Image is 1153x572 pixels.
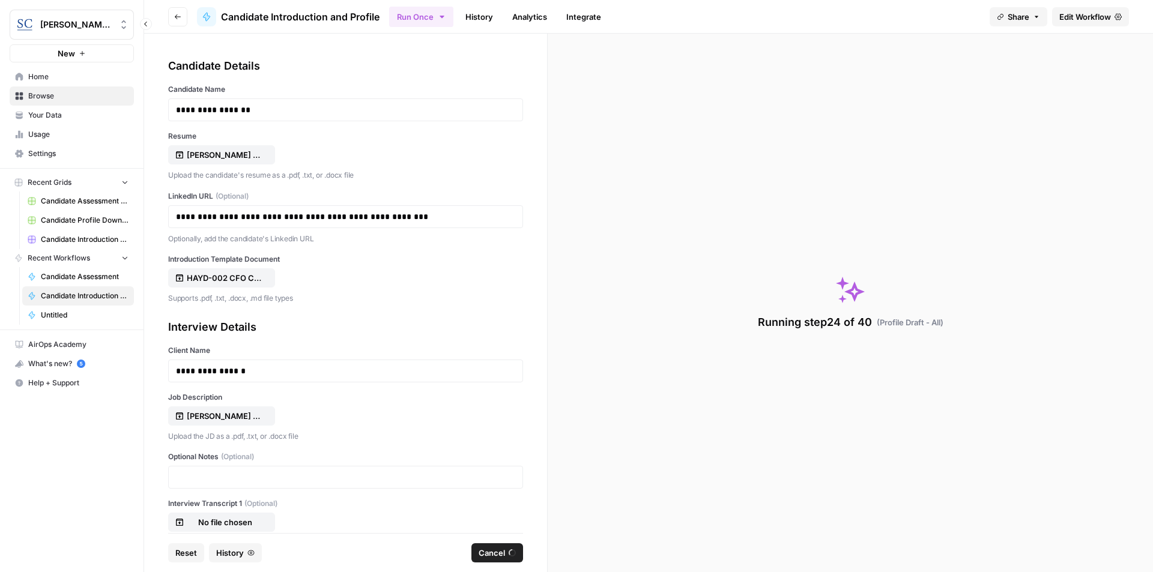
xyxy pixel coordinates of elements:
[187,410,264,422] p: [PERSON_NAME] CFO Recruitment Profile.pdf
[22,230,134,249] a: Candidate Introduction Download Sheet
[22,286,134,306] a: Candidate Introduction and Profile
[10,355,133,373] div: What's new?
[168,345,523,356] label: Client Name
[10,335,134,354] a: AirOps Academy
[41,196,129,206] span: Candidate Assessment Download Sheet
[22,306,134,325] a: Untitled
[168,58,523,74] div: Candidate Details
[10,354,134,373] button: What's new? 5
[471,543,523,562] button: Cancel
[28,378,129,388] span: Help + Support
[28,129,129,140] span: Usage
[168,292,523,304] p: Supports .pdf, .txt, .docx, .md file types
[187,149,264,161] p: [PERSON_NAME] Resume 2025.pdf
[10,86,134,106] a: Browse
[14,14,35,35] img: Stanton Chase Nashville Logo
[10,10,134,40] button: Workspace: Stanton Chase Nashville
[168,268,275,288] button: HAYD-002 CFO Candidate Introduction Template.docx
[168,191,523,202] label: LinkedIn URL
[168,319,523,336] div: Interview Details
[79,361,82,367] text: 5
[28,148,129,159] span: Settings
[22,211,134,230] a: Candidate Profile Download Sheet
[168,406,275,426] button: [PERSON_NAME] CFO Recruitment Profile.pdf
[505,7,554,26] a: Analytics
[41,271,129,282] span: Candidate Assessment
[10,249,134,267] button: Recent Workflows
[41,310,129,321] span: Untitled
[209,543,262,562] button: History
[168,84,523,95] label: Candidate Name
[10,67,134,86] a: Home
[10,106,134,125] a: Your Data
[216,191,249,202] span: (Optional)
[41,215,129,226] span: Candidate Profile Download Sheet
[877,316,943,328] span: ( Profile Draft - All )
[221,451,254,462] span: (Optional)
[187,272,264,284] p: HAYD-002 CFO Candidate Introduction Template.docx
[168,543,204,562] button: Reset
[244,498,277,509] span: (Optional)
[22,267,134,286] a: Candidate Assessment
[168,131,523,142] label: Resume
[389,7,453,27] button: Run Once
[10,125,134,144] a: Usage
[197,7,380,26] a: Candidate Introduction and Profile
[22,191,134,211] a: Candidate Assessment Download Sheet
[187,516,264,528] p: No file chosen
[28,110,129,121] span: Your Data
[10,44,134,62] button: New
[28,91,129,101] span: Browse
[41,291,129,301] span: Candidate Introduction and Profile
[58,47,75,59] span: New
[168,254,523,265] label: Introduction Template Document
[41,234,129,245] span: Candidate Introduction Download Sheet
[168,430,523,442] p: Upload the JD as a .pdf, .txt, or .docx file
[1008,11,1029,23] span: Share
[168,233,523,245] p: Optionally, add the candidate's Linkedin URL
[168,145,275,164] button: [PERSON_NAME] Resume 2025.pdf
[168,451,523,462] label: Optional Notes
[1052,7,1129,26] a: Edit Workflow
[28,253,90,263] span: Recent Workflows
[1059,11,1111,23] span: Edit Workflow
[77,360,85,368] a: 5
[458,7,500,26] a: History
[175,547,197,559] span: Reset
[40,19,113,31] span: [PERSON_NAME] [GEOGRAPHIC_DATA]
[990,7,1047,26] button: Share
[10,373,134,393] button: Help + Support
[168,498,523,509] label: Interview Transcript 1
[758,314,943,331] div: Running step 24 of 40
[10,173,134,191] button: Recent Grids
[28,71,129,82] span: Home
[216,547,244,559] span: History
[10,144,134,163] a: Settings
[559,7,608,26] a: Integrate
[168,392,523,403] label: Job Description
[221,10,380,24] span: Candidate Introduction and Profile
[479,547,505,559] span: Cancel
[168,513,275,532] button: No file chosen
[28,177,71,188] span: Recent Grids
[28,339,129,350] span: AirOps Academy
[168,169,523,181] p: Upload the candidate's resume as a .pdf, .txt, or .docx file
